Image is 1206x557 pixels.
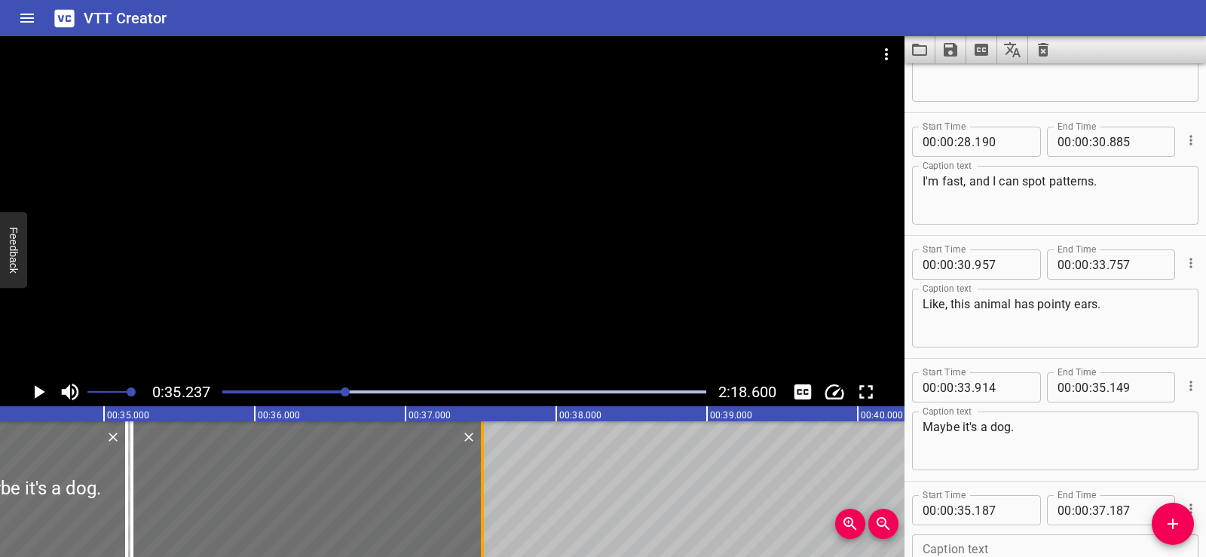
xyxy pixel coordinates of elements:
[258,410,300,421] text: 00:36.000
[852,378,880,406] div: Toggle Full Screen
[923,51,1188,94] textarea: Sort of.
[937,127,940,157] span: :
[1089,372,1092,402] span: :
[1181,366,1198,406] div: Cue Options
[820,378,849,406] button: Change Playback Speed
[1181,489,1198,528] div: Cue Options
[975,372,1030,402] input: 914
[1092,127,1107,157] input: 30
[923,127,937,157] input: 00
[1181,499,1201,519] button: Cue Options
[788,378,817,406] button: Toggle captions
[935,36,966,63] button: Save captions to file
[904,36,935,63] button: Load captions from file
[997,36,1028,63] button: Translate captions
[911,41,929,59] svg: Load captions from file
[24,378,53,406] button: Play/Pause
[152,383,210,401] span: 0:35.237
[923,420,1188,463] textarea: Maybe it's a dog.
[835,509,865,539] button: Zoom In
[459,427,476,447] div: Delete Cue
[1072,249,1075,280] span: :
[1092,495,1107,525] input: 37
[1107,372,1110,402] span: .
[954,127,957,157] span: :
[1075,372,1089,402] input: 00
[954,249,957,280] span: :
[852,378,880,406] button: Toggle fullscreen
[1058,495,1072,525] input: 00
[1110,127,1165,157] input: 885
[1110,372,1165,402] input: 149
[957,372,972,402] input: 33
[459,427,479,447] button: Delete
[1058,249,1072,280] input: 00
[1034,41,1052,59] svg: Clear captions
[954,372,957,402] span: :
[409,410,451,421] text: 00:37.000
[1028,36,1058,63] button: Clear captions
[1072,495,1075,525] span: :
[937,495,940,525] span: :
[975,249,1030,280] input: 957
[1107,249,1110,280] span: .
[1003,41,1021,59] svg: Translate captions
[940,127,954,157] input: 00
[1110,495,1165,525] input: 187
[923,297,1188,340] textarea: Like, this animal has pointy ears.
[868,509,898,539] button: Zoom Out
[972,127,975,157] span: .
[1092,249,1107,280] input: 33
[1152,503,1194,545] button: Add Cue
[1181,253,1201,273] button: Cue Options
[1181,243,1198,283] div: Cue Options
[1089,249,1092,280] span: :
[937,372,940,402] span: :
[1092,372,1107,402] input: 35
[84,6,167,30] h6: VTT Creator
[923,249,937,280] input: 00
[940,495,954,525] input: 00
[923,174,1188,217] textarea: I'm fast, and I can spot patterns.
[1075,249,1089,280] input: 00
[937,249,940,280] span: :
[1075,495,1089,525] input: 00
[1107,127,1110,157] span: .
[1075,127,1089,157] input: 00
[718,383,776,401] span: 2:18.600
[1072,372,1075,402] span: :
[1089,495,1092,525] span: :
[972,372,975,402] span: .
[1058,127,1072,157] input: 00
[957,127,972,157] input: 28
[957,495,972,525] input: 35
[972,495,975,525] span: .
[941,41,960,59] svg: Save captions to file
[127,387,136,396] span: Set video volume
[940,372,954,402] input: 00
[1181,130,1201,150] button: Cue Options
[56,378,84,406] button: Toggle mute
[923,495,937,525] input: 00
[861,410,903,421] text: 00:40.000
[954,495,957,525] span: :
[1107,495,1110,525] span: .
[788,378,817,406] div: Hide/Show Captions
[1089,127,1092,157] span: :
[972,249,975,280] span: .
[940,249,954,280] input: 00
[966,36,997,63] button: Extract captions from video
[222,390,706,393] div: Play progress
[1181,376,1201,396] button: Cue Options
[103,427,121,447] div: Delete Cue
[957,249,972,280] input: 30
[1110,249,1165,280] input: 757
[559,410,601,421] text: 00:38.000
[710,410,752,421] text: 00:39.000
[1058,372,1072,402] input: 00
[868,36,904,72] button: Video Options
[103,427,123,447] button: Delete
[975,127,1030,157] input: 190
[923,372,937,402] input: 00
[107,410,149,421] text: 00:35.000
